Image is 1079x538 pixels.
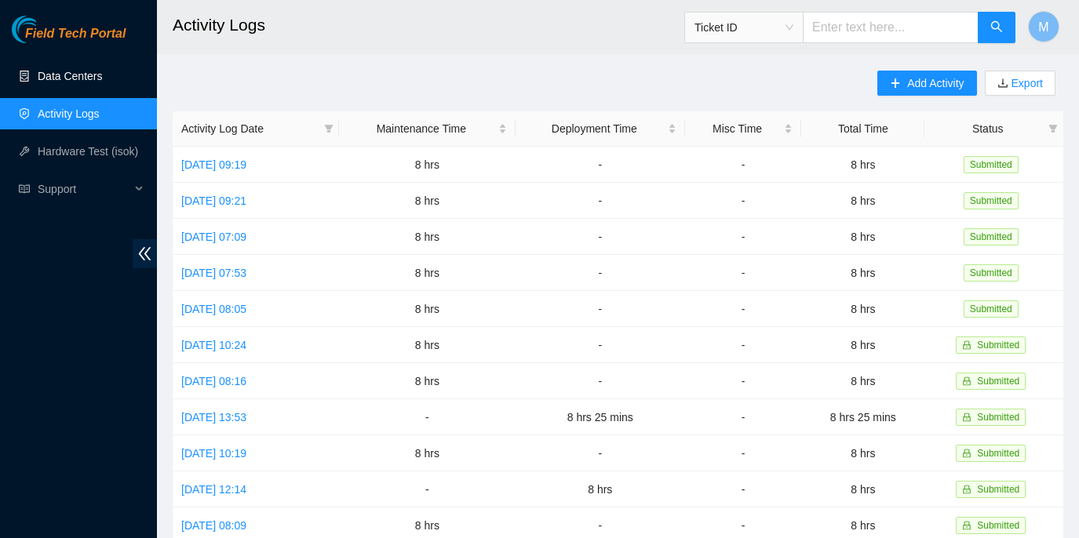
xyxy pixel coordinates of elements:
[977,484,1019,495] span: Submitted
[38,107,100,120] a: Activity Logs
[181,411,246,423] a: [DATE] 13:53
[962,485,971,494] span: lock
[977,448,1019,459] span: Submitted
[181,120,318,137] span: Activity Log Date
[977,412,1019,423] span: Submitted
[801,291,924,327] td: 8 hrs
[801,399,924,435] td: 8 hrs 25 mins
[694,16,793,39] span: Ticket ID
[339,399,515,435] td: -
[685,435,801,471] td: -
[962,376,971,386] span: lock
[516,471,685,507] td: 8 hrs
[339,471,515,507] td: -
[801,255,924,291] td: 8 hrs
[977,376,1019,387] span: Submitted
[685,471,801,507] td: -
[801,183,924,219] td: 8 hrs
[516,147,685,183] td: -
[181,267,246,279] a: [DATE] 07:53
[339,363,515,399] td: 8 hrs
[339,255,515,291] td: 8 hrs
[801,111,924,147] th: Total Time
[685,327,801,363] td: -
[1028,11,1059,42] button: M
[516,435,685,471] td: -
[801,435,924,471] td: 8 hrs
[516,363,685,399] td: -
[12,16,79,43] img: Akamai Technologies
[985,71,1055,96] button: downloadExport
[685,291,801,327] td: -
[516,399,685,435] td: 8 hrs 25 mins
[181,447,246,460] a: [DATE] 10:19
[181,303,246,315] a: [DATE] 08:05
[181,483,246,496] a: [DATE] 12:14
[685,255,801,291] td: -
[685,183,801,219] td: -
[685,147,801,183] td: -
[19,184,30,194] span: read
[977,520,1019,531] span: Submitted
[1038,17,1048,37] span: M
[38,145,138,158] a: Hardware Test (isok)
[516,219,685,255] td: -
[990,20,1003,35] span: search
[339,327,515,363] td: 8 hrs
[339,219,515,255] td: 8 hrs
[685,219,801,255] td: -
[803,12,979,43] input: Enter text here...
[181,194,246,207] a: [DATE] 09:21
[890,78,901,90] span: plus
[1008,77,1043,89] a: Export
[339,147,515,183] td: 8 hrs
[516,255,685,291] td: -
[977,340,1019,351] span: Submitted
[181,339,246,351] a: [DATE] 10:24
[964,228,1019,245] span: Submitted
[181,158,246,171] a: [DATE] 09:19
[1045,117,1061,140] span: filter
[962,340,971,350] span: lock
[801,219,924,255] td: 8 hrs
[321,117,337,140] span: filter
[324,124,334,133] span: filter
[997,78,1008,90] span: download
[962,521,971,530] span: lock
[964,156,1019,173] span: Submitted
[339,291,515,327] td: 8 hrs
[877,71,976,96] button: plusAdd Activity
[964,264,1019,282] span: Submitted
[181,375,246,387] a: [DATE] 08:16
[685,363,801,399] td: -
[339,183,515,219] td: 8 hrs
[801,147,924,183] td: 8 hrs
[339,435,515,471] td: 8 hrs
[962,449,971,458] span: lock
[516,183,685,219] td: -
[978,12,1015,43] button: search
[38,70,102,82] a: Data Centers
[12,28,126,49] a: Akamai TechnologiesField Tech Portal
[25,27,126,42] span: Field Tech Portal
[181,519,246,532] a: [DATE] 08:09
[685,399,801,435] td: -
[516,291,685,327] td: -
[962,413,971,422] span: lock
[38,173,130,205] span: Support
[516,327,685,363] td: -
[907,75,964,92] span: Add Activity
[964,192,1019,209] span: Submitted
[1048,124,1058,133] span: filter
[964,300,1019,318] span: Submitted
[133,239,157,268] span: double-left
[801,363,924,399] td: 8 hrs
[933,120,1042,137] span: Status
[801,327,924,363] td: 8 hrs
[801,471,924,507] td: 8 hrs
[181,231,246,243] a: [DATE] 07:09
